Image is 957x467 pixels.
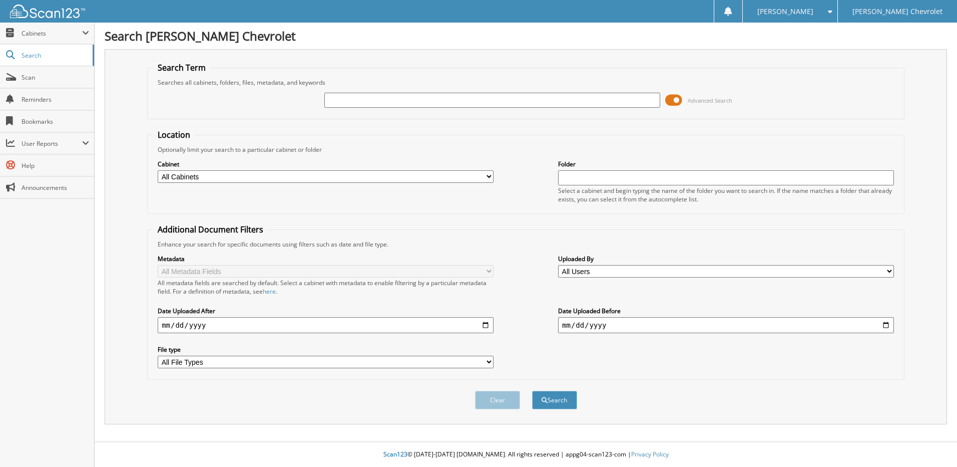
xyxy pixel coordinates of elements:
[22,29,82,38] span: Cabinets
[158,279,494,296] div: All metadata fields are searched by default. Select a cabinet with metadata to enable filtering b...
[22,51,88,60] span: Search
[22,161,89,170] span: Help
[158,317,494,333] input: start
[558,255,894,263] label: Uploaded By
[558,307,894,315] label: Date Uploaded Before
[757,9,813,15] span: [PERSON_NAME]
[158,307,494,315] label: Date Uploaded After
[263,287,276,296] a: here
[95,442,957,467] div: © [DATE]-[DATE] [DOMAIN_NAME]. All rights reserved | appg04-scan123-com |
[158,345,494,354] label: File type
[153,129,195,140] legend: Location
[631,450,669,458] a: Privacy Policy
[153,145,899,154] div: Optionally limit your search to a particular cabinet or folder
[22,73,89,82] span: Scan
[22,95,89,104] span: Reminders
[153,224,268,235] legend: Additional Document Filters
[558,160,894,168] label: Folder
[153,240,899,249] div: Enhance your search for specific documents using filters such as date and file type.
[532,391,577,409] button: Search
[22,139,82,148] span: User Reports
[688,97,732,104] span: Advanced Search
[158,160,494,168] label: Cabinet
[22,183,89,192] span: Announcements
[852,9,942,15] span: [PERSON_NAME] Chevrolet
[105,28,947,44] h1: Search [PERSON_NAME] Chevrolet
[22,117,89,126] span: Bookmarks
[383,450,407,458] span: Scan123
[158,255,494,263] label: Metadata
[10,5,85,18] img: scan123-logo-white.svg
[475,391,520,409] button: Clear
[153,78,899,87] div: Searches all cabinets, folders, files, metadata, and keywords
[153,62,211,73] legend: Search Term
[558,186,894,203] div: Select a cabinet and begin typing the name of the folder you want to search in. If the name match...
[558,317,894,333] input: end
